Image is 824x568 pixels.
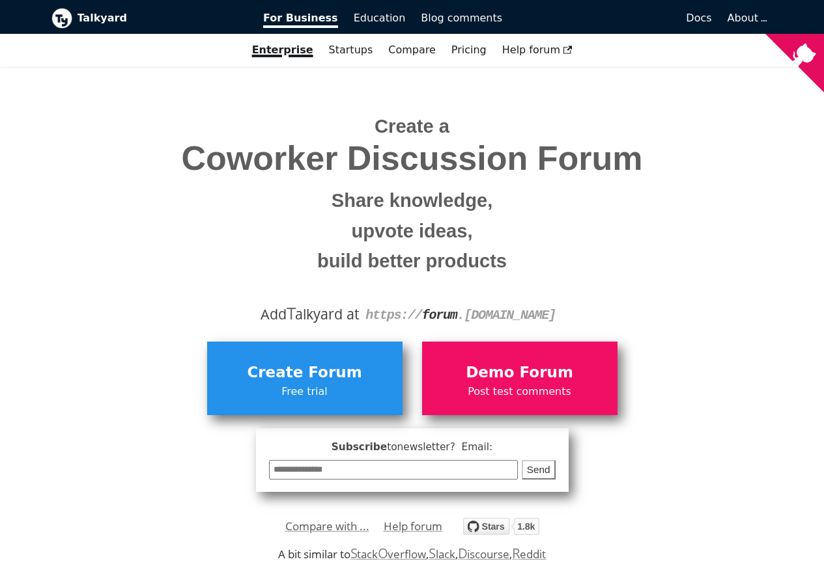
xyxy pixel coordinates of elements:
span: Help forum [502,44,573,56]
a: Compare with ... [285,517,369,536]
img: talkyard.svg [463,518,539,535]
a: About [728,12,765,24]
span: Subscribe [269,439,556,455]
b: Talkyard [78,10,246,27]
span: Coworker Discussion Forum [61,140,763,177]
span: S [350,544,358,562]
span: Education [354,12,406,24]
a: Discourse [458,547,509,561]
a: Enterprise [244,39,321,61]
span: Demo Forum [429,360,611,385]
a: Help forum [384,517,442,536]
small: Share knowledge, [61,185,763,216]
a: StackOverflow [350,547,427,561]
a: Education [346,7,414,29]
a: For Business [255,7,346,29]
img: Talkyard logo [51,8,72,29]
a: Slack [429,547,455,561]
a: Blog comments [413,7,510,29]
div: Add alkyard at [61,303,763,325]
strong: forum [422,308,457,323]
span: to newsletter ? Email: [387,441,492,453]
span: O [378,544,388,562]
a: Talkyard logoTalkyard [51,8,246,29]
small: upvote ideas, [61,216,763,247]
span: Blog comments [421,12,502,24]
a: Star debiki/talkyard on GitHub [463,520,539,539]
span: For Business [263,12,338,28]
a: Create ForumFree trial [207,342,403,414]
span: Docs [686,12,711,24]
a: Startups [321,39,381,61]
span: R [512,544,520,562]
code: https:// . [DOMAIN_NAME] [365,308,556,323]
a: Compare [388,44,436,56]
a: Docs [510,7,720,29]
button: Send [522,460,556,480]
span: Free trial [214,383,396,400]
a: Demo ForumPost test comments [422,342,618,414]
span: D [458,544,468,562]
a: Help forum [494,39,580,61]
span: Post test comments [429,383,611,400]
span: Create Forum [214,360,396,385]
small: build better products [61,246,763,277]
span: S [429,544,436,562]
span: Create a [375,116,449,137]
a: Pricing [444,39,494,61]
span: T [287,301,296,325]
a: Reddit [512,547,546,561]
